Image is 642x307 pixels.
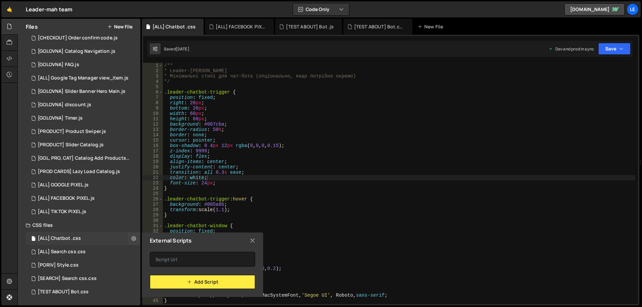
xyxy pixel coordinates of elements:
[38,142,104,148] div: [PRODUCT] Slider Catalog.js
[26,31,140,45] div: 16298/44879.js
[38,289,89,295] div: [TEST ABOUT] Bot.css
[143,223,163,228] div: 31
[26,5,72,13] div: Leader-mah team
[26,23,38,30] h2: Files
[549,46,594,52] div: Dev and prod in sync
[143,132,163,138] div: 14
[143,63,163,68] div: 1
[38,155,130,161] div: [GOL, PRO, CAT] Catalog Add Products.js
[143,212,163,218] div: 29
[26,272,140,285] div: 16298/46358.css
[143,164,163,170] div: 20
[26,112,140,125] div: 16298/44400.js
[143,202,163,207] div: 27
[38,115,83,121] div: [GOLOVNA] Timer.js
[143,175,163,180] div: 22
[143,111,163,116] div: 10
[107,24,132,29] button: New File
[38,62,79,68] div: [GOLOVNA] FAQ.js
[38,182,89,188] div: [ALL] GOOGLE PIXEL.js
[293,3,349,15] button: Code Only
[143,159,163,164] div: 19
[26,232,140,245] div: 16298/47739.css
[26,165,140,178] div: 16298/44406.js
[143,138,163,143] div: 15
[143,95,163,100] div: 7
[143,79,163,84] div: 4
[26,285,140,299] div: 16298/47901.css
[143,90,163,95] div: 6
[176,46,189,52] div: [DATE]
[38,169,120,175] div: [PROD CARDS] Lazy Load Catalog.js
[38,129,106,135] div: [PRODUCT] Product Swiper.js
[143,207,163,212] div: 28
[143,143,163,148] div: 16
[38,209,86,215] div: [ALL] TIKTOK PIXEL.js
[38,48,115,54] div: [GOLOVNA] Catalog Navigation.js
[143,191,163,196] div: 25
[143,170,163,175] div: 21
[627,3,639,15] a: Le
[216,23,266,30] div: [ALL] FACEBOOK PIXEL.js
[143,106,163,111] div: 9
[164,46,189,52] div: Saved
[38,102,91,108] div: [GOLOVNA] discount.js
[143,196,163,202] div: 26
[143,148,163,154] div: 17
[143,73,163,79] div: 3
[1,1,18,17] a: 🤙
[26,259,140,272] div: 16298/47600.css
[143,122,163,127] div: 12
[26,192,140,205] div: 16298/45047.js
[564,3,625,15] a: [DOMAIN_NAME]
[26,245,140,259] div: 16298/46291.css
[143,154,163,159] div: 18
[26,45,140,58] div: 16298/44855.js
[143,218,163,223] div: 30
[38,35,118,41] div: [CHECKOUT] Order confirm code.js
[26,71,141,85] div: 16298/44469.js
[286,23,334,30] div: [TEST ABOUT] Bot .js
[150,237,192,244] h2: External Scripts
[598,43,631,55] button: Save
[143,127,163,132] div: 13
[143,116,163,122] div: 11
[150,275,255,289] button: Add Script
[418,23,446,30] div: New File
[354,23,404,30] div: [TEST ABOUT] Bot.css
[38,276,97,282] div: [SEARCH] Search css.css
[38,89,125,95] div: [GOLOVNA] Slider Banner Hero Main.js
[152,23,196,30] div: [ALL] Chatbot .css
[38,249,86,255] div: [ALL] Search css.css
[143,84,163,90] div: 5
[26,205,140,218] div: 16298/45049.js
[143,186,163,191] div: 24
[26,138,140,152] div: 16298/44828.js
[26,98,140,112] div: 16298/44466.js
[143,298,163,303] div: 45
[38,236,81,242] div: [ALL] Chatbot .css
[26,85,140,98] div: 16298/44401.js
[38,75,128,81] div: [ALL] Google Tag Manager view_item.js
[143,100,163,106] div: 8
[38,195,95,201] div: [ALL] FACEBOOK PIXEL.js
[38,262,79,268] div: [PORIV] Style.css
[26,178,140,192] div: 16298/45048.js
[143,228,163,234] div: 32
[143,68,163,73] div: 2
[26,125,140,138] div: 16298/44405.js
[143,180,163,186] div: 23
[150,252,255,267] input: Script Url
[18,218,140,232] div: CSS files
[26,58,140,71] div: 16298/44463.js
[26,152,143,165] div: 16298/44845.js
